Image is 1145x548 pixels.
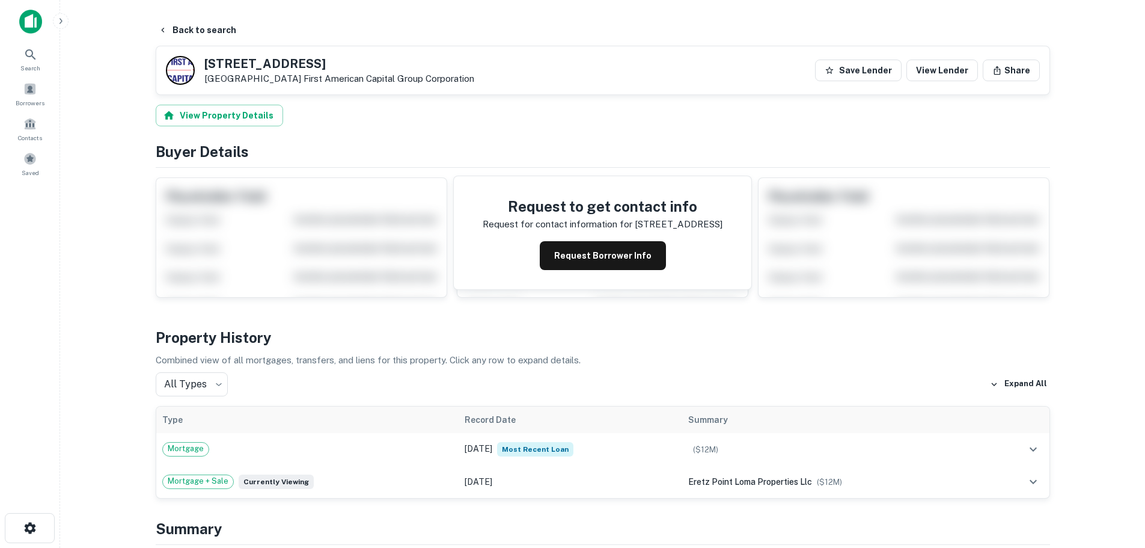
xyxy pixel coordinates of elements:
button: expand row [1023,472,1043,492]
p: [GEOGRAPHIC_DATA] [204,73,474,84]
button: expand row [1023,439,1043,460]
p: [STREET_ADDRESS] [635,217,722,232]
span: Search [20,63,40,73]
button: Request Borrower Info [540,241,666,270]
div: All Types [156,372,228,396]
a: Saved [4,147,56,180]
td: [DATE] [459,433,682,466]
th: Summary [682,407,989,433]
p: Request for contact information for [483,217,632,232]
span: Saved [22,168,39,177]
button: Back to search [153,19,241,41]
span: Contacts [18,133,42,143]
a: Search [4,43,56,75]
a: View Lender [906,60,978,81]
a: Contacts [4,112,56,145]
button: Share [983,60,1040,81]
span: Borrowers [16,98,44,108]
th: Record Date [459,407,682,433]
iframe: Chat Widget [1085,452,1145,510]
img: capitalize-icon.png [19,10,42,34]
td: [DATE] [459,466,682,498]
span: Mortgage + Sale [163,475,233,487]
span: Most Recent Loan [497,442,573,457]
h4: Buyer Details [156,141,1050,162]
button: View Property Details [156,105,283,126]
a: First American Capital Group Corporation [304,73,474,84]
h5: [STREET_ADDRESS] [204,58,474,70]
h4: Summary [156,518,1050,540]
p: Combined view of all mortgages, transfers, and liens for this property. Click any row to expand d... [156,353,1050,368]
span: Mortgage [163,443,209,455]
a: Borrowers [4,78,56,110]
button: Expand All [987,375,1050,393]
h4: Request to get contact info [483,195,722,217]
span: ($ 12M ) [817,478,842,487]
span: eretz point loma properties llc [688,477,812,487]
h4: Property History [156,327,1050,348]
span: ($ 12M ) [693,445,718,454]
th: Type [156,407,459,433]
span: Currently viewing [239,475,314,489]
button: Save Lender [815,60,902,81]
